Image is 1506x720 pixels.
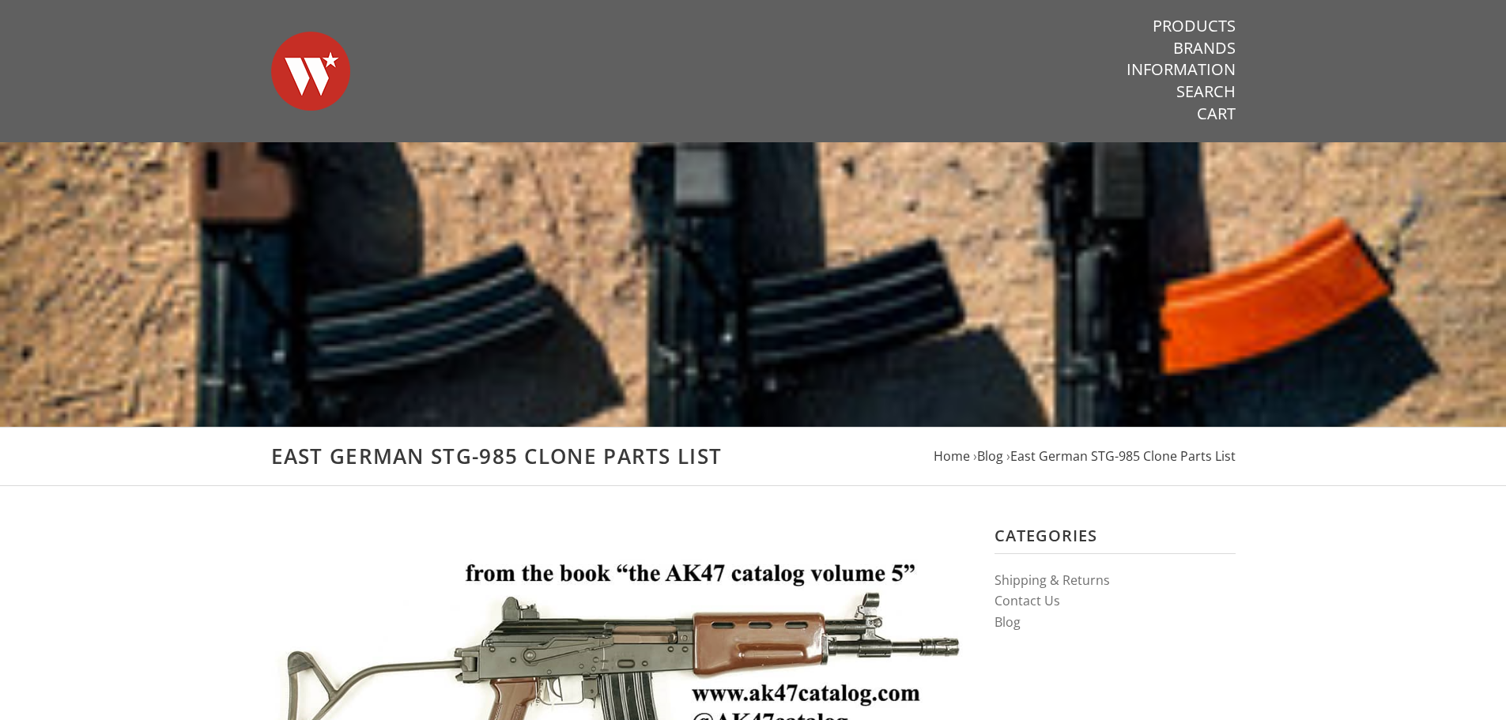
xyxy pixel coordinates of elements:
[271,443,1236,469] h1: East German STG-985 Clone Parts List
[1173,38,1236,58] a: Brands
[995,571,1110,589] a: Shipping & Returns
[1127,59,1236,80] a: Information
[1153,16,1236,36] a: Products
[1010,447,1236,465] a: East German STG-985 Clone Parts List
[973,446,1003,467] li: ›
[934,447,970,465] a: Home
[1006,446,1236,467] li: ›
[995,526,1236,554] h3: Categories
[977,447,1003,465] a: Blog
[995,592,1060,609] a: Contact Us
[1176,81,1236,102] a: Search
[271,16,350,126] img: Warsaw Wood Co.
[1197,104,1236,124] a: Cart
[995,613,1021,631] a: Blog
